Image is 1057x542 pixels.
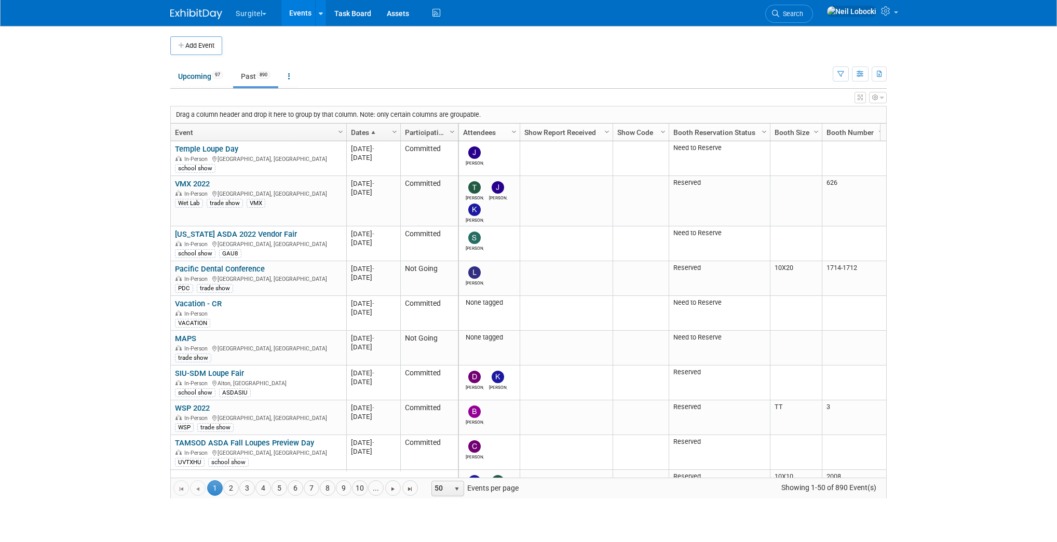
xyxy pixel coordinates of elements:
[669,176,770,226] td: Reserved
[372,180,374,187] span: -
[372,334,374,342] span: -
[351,343,396,351] div: [DATE]
[669,400,770,435] td: Reserved
[190,480,206,496] a: Go to the previous page
[770,261,822,296] td: 10X20
[659,128,667,136] span: Column Settings
[669,141,770,176] td: Need to Reserve
[463,333,516,342] div: None tagged
[760,128,768,136] span: Column Settings
[304,480,319,496] a: 7
[175,378,342,387] div: Alton, [GEOGRAPHIC_DATA]
[352,480,368,496] a: 10
[405,124,451,141] a: Participation
[448,128,456,136] span: Column Settings
[175,276,182,281] img: In-Person Event
[175,229,297,239] a: [US_STATE] ASDA 2022 Vendor Fair
[669,296,770,331] td: Need to Reserve
[351,144,396,153] div: [DATE]
[669,331,770,365] td: Need to Reserve
[759,124,770,139] a: Column Settings
[400,261,458,296] td: Not Going
[669,365,770,400] td: Reserved
[351,438,396,447] div: [DATE]
[466,159,484,166] div: Joe Polin
[468,181,481,194] img: Tim Faircloth
[826,6,877,17] img: Neil Lobocki
[468,405,481,418] img: Brian Craig
[175,450,182,455] img: In-Person Event
[447,124,458,139] a: Column Settings
[175,179,210,188] a: VMX 2022
[400,296,458,331] td: Committed
[175,310,182,316] img: In-Person Event
[432,481,450,496] span: 50
[351,377,396,386] div: [DATE]
[400,226,458,261] td: Committed
[779,10,803,18] span: Search
[175,264,265,274] a: Pacific Dental Conference
[509,124,520,139] a: Column Settings
[368,480,384,496] a: ...
[877,128,885,136] span: Column Settings
[418,480,529,496] span: Events per page
[617,124,662,141] a: Show Code
[400,400,458,435] td: Committed
[466,216,484,223] div: Kevin Berens
[175,380,182,385] img: In-Person Event
[351,369,396,377] div: [DATE]
[822,176,887,226] td: 626
[351,153,396,162] div: [DATE]
[175,334,196,343] a: MAPS
[184,310,211,317] span: In-Person
[468,266,481,279] img: Larry Boduris
[669,470,770,520] td: Reserved
[184,191,211,197] span: In-Person
[351,264,396,273] div: [DATE]
[351,179,396,188] div: [DATE]
[772,480,886,495] span: Showing 1-50 of 890 Event(s)
[335,124,347,139] a: Column Settings
[175,154,342,163] div: [GEOGRAPHIC_DATA], [GEOGRAPHIC_DATA]
[468,475,481,487] img: Kevin Berens
[175,199,203,207] div: Wet Lab
[351,299,396,308] div: [DATE]
[351,334,396,343] div: [DATE]
[400,176,458,226] td: Committed
[184,241,211,248] span: In-Person
[466,194,484,200] div: Tim Faircloth
[175,164,215,172] div: school show
[390,128,399,136] span: Column Settings
[175,423,194,431] div: WSP
[372,300,374,307] span: -
[400,331,458,365] td: Not Going
[175,345,182,350] img: In-Person Event
[175,403,210,413] a: WSP 2022
[510,128,518,136] span: Column Settings
[184,415,211,422] span: In-Person
[175,124,340,141] a: Event
[255,480,271,496] a: 4
[372,230,374,238] span: -
[320,480,335,496] a: 8
[194,485,202,493] span: Go to the previous page
[468,371,481,383] img: Daniel Green
[184,156,211,162] span: In-Person
[492,181,504,194] img: Jeff Robbins
[468,146,481,159] img: Joe Polin
[765,5,813,23] a: Search
[177,485,185,493] span: Go to the first page
[463,299,516,307] div: None tagged
[175,191,182,196] img: In-Person Event
[175,448,342,457] div: [GEOGRAPHIC_DATA], [GEOGRAPHIC_DATA]
[822,261,887,296] td: 1714-1712
[400,435,458,470] td: Committed
[219,388,251,397] div: ASDASIU
[372,404,374,412] span: -
[466,279,484,286] div: Larry Boduris
[170,36,222,55] button: Add Event
[603,128,611,136] span: Column Settings
[184,450,211,456] span: In-Person
[351,273,396,282] div: [DATE]
[489,383,507,390] div: Kevin Berens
